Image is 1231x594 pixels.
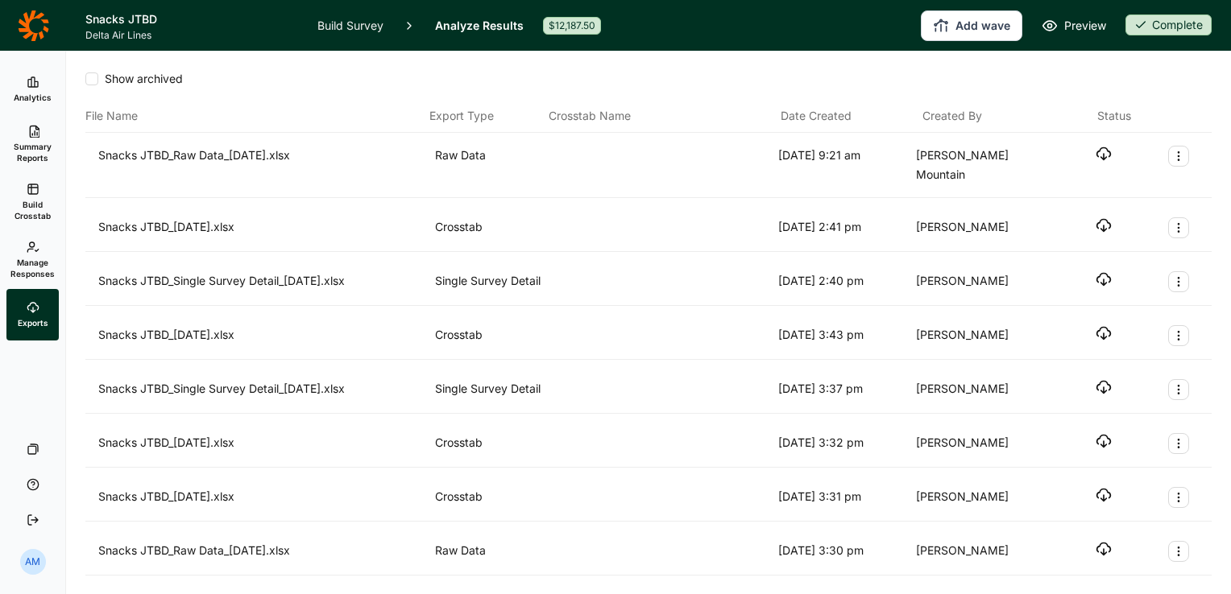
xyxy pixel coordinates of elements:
div: Snacks JTBD_[DATE].xlsx [98,217,429,238]
span: Build Crosstab [13,199,52,221]
button: Download file [1096,379,1112,395]
div: Single Survey Detail [435,379,545,400]
div: [PERSON_NAME] [916,325,1048,346]
button: Export Actions [1168,487,1189,508]
button: Download file [1096,541,1112,557]
button: Complete [1125,14,1212,37]
div: Snacks JTBD_[DATE].xlsx [98,487,429,508]
div: [PERSON_NAME] [916,433,1048,454]
a: Exports [6,289,59,340]
div: Crosstab [435,433,545,454]
span: Show archived [98,71,183,87]
a: Preview [1042,16,1106,35]
button: Download file [1096,487,1112,503]
button: Export Actions [1168,433,1189,454]
button: Export Actions [1168,146,1189,167]
button: Export Actions [1168,325,1189,346]
div: [PERSON_NAME] [916,541,1048,562]
div: [PERSON_NAME] [916,487,1048,508]
div: Export Type [429,106,542,126]
button: Export Actions [1168,541,1189,562]
span: Delta Air Lines [85,29,298,42]
div: [DATE] 2:41 pm [778,217,910,238]
div: [DATE] 9:21 am [778,146,910,184]
div: Raw Data [435,541,545,562]
div: Snacks JTBD_[DATE].xlsx [98,325,429,346]
div: [DATE] 3:32 pm [778,433,910,454]
div: [PERSON_NAME] [916,379,1048,400]
span: Manage Responses [10,257,55,279]
div: [PERSON_NAME] [916,217,1048,238]
div: File Name [85,106,423,126]
div: [DATE] 3:37 pm [778,379,910,400]
span: Summary Reports [13,141,52,163]
span: Preview [1064,16,1106,35]
div: Snacks JTBD_Single Survey Detail_[DATE].xlsx [98,379,429,400]
span: Exports [18,317,48,328]
button: Download file [1096,217,1112,233]
button: Add wave [921,10,1022,41]
div: Created By [922,106,1058,126]
button: Download file [1096,325,1112,341]
div: [DATE] 3:31 pm [778,487,910,508]
div: Crosstab [435,487,545,508]
button: Download file [1096,271,1112,287]
div: $12,187.50 [543,17,601,35]
a: Manage Responses [6,231,59,289]
div: [DATE] 3:30 pm [778,541,910,562]
div: Snacks JTBD_[DATE].xlsx [98,433,429,454]
div: Snacks JTBD_Raw Data_[DATE].xlsx [98,541,429,562]
button: Export Actions [1168,271,1189,292]
div: Crosstab [435,325,545,346]
button: Export Actions [1168,217,1189,238]
div: Crosstab Name [549,106,774,126]
div: [PERSON_NAME] [916,271,1048,292]
div: AM [20,549,46,575]
div: [DATE] 3:43 pm [778,325,910,346]
div: [PERSON_NAME] Mountain [916,146,1048,184]
div: Snacks JTBD_Raw Data_[DATE].xlsx [98,146,429,184]
div: Status [1097,106,1131,126]
button: Export Actions [1168,379,1189,400]
div: Date Created [781,106,916,126]
button: Download file [1096,433,1112,449]
div: Raw Data [435,146,545,184]
div: [DATE] 2:40 pm [778,271,910,292]
a: Analytics [6,64,59,115]
div: Crosstab [435,217,545,238]
h1: Snacks JTBD [85,10,298,29]
a: Build Crosstab [6,173,59,231]
div: Snacks JTBD_Single Survey Detail_[DATE].xlsx [98,271,429,292]
span: Analytics [14,92,52,103]
a: Summary Reports [6,115,59,173]
div: Complete [1125,14,1212,35]
div: Single Survey Detail [435,271,545,292]
button: Download file [1096,146,1112,162]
